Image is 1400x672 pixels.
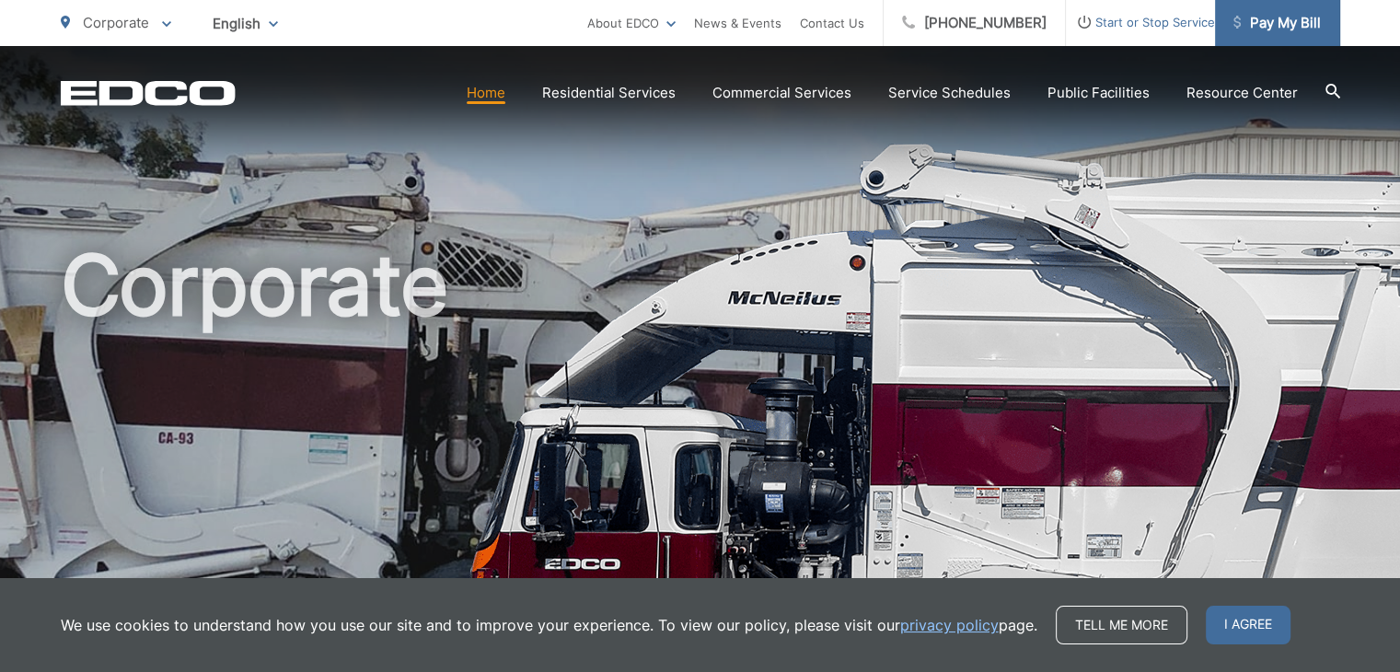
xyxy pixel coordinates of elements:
[1186,82,1298,104] a: Resource Center
[542,82,676,104] a: Residential Services
[467,82,505,104] a: Home
[199,7,292,40] span: English
[800,12,864,34] a: Contact Us
[61,80,236,106] a: EDCD logo. Return to the homepage.
[587,12,676,34] a: About EDCO
[1047,82,1150,104] a: Public Facilities
[888,82,1011,104] a: Service Schedules
[900,614,999,636] a: privacy policy
[1056,606,1187,644] a: Tell me more
[1233,12,1321,34] span: Pay My Bill
[83,14,149,31] span: Corporate
[694,12,781,34] a: News & Events
[712,82,851,104] a: Commercial Services
[1206,606,1290,644] span: I agree
[61,614,1037,636] p: We use cookies to understand how you use our site and to improve your experience. To view our pol...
